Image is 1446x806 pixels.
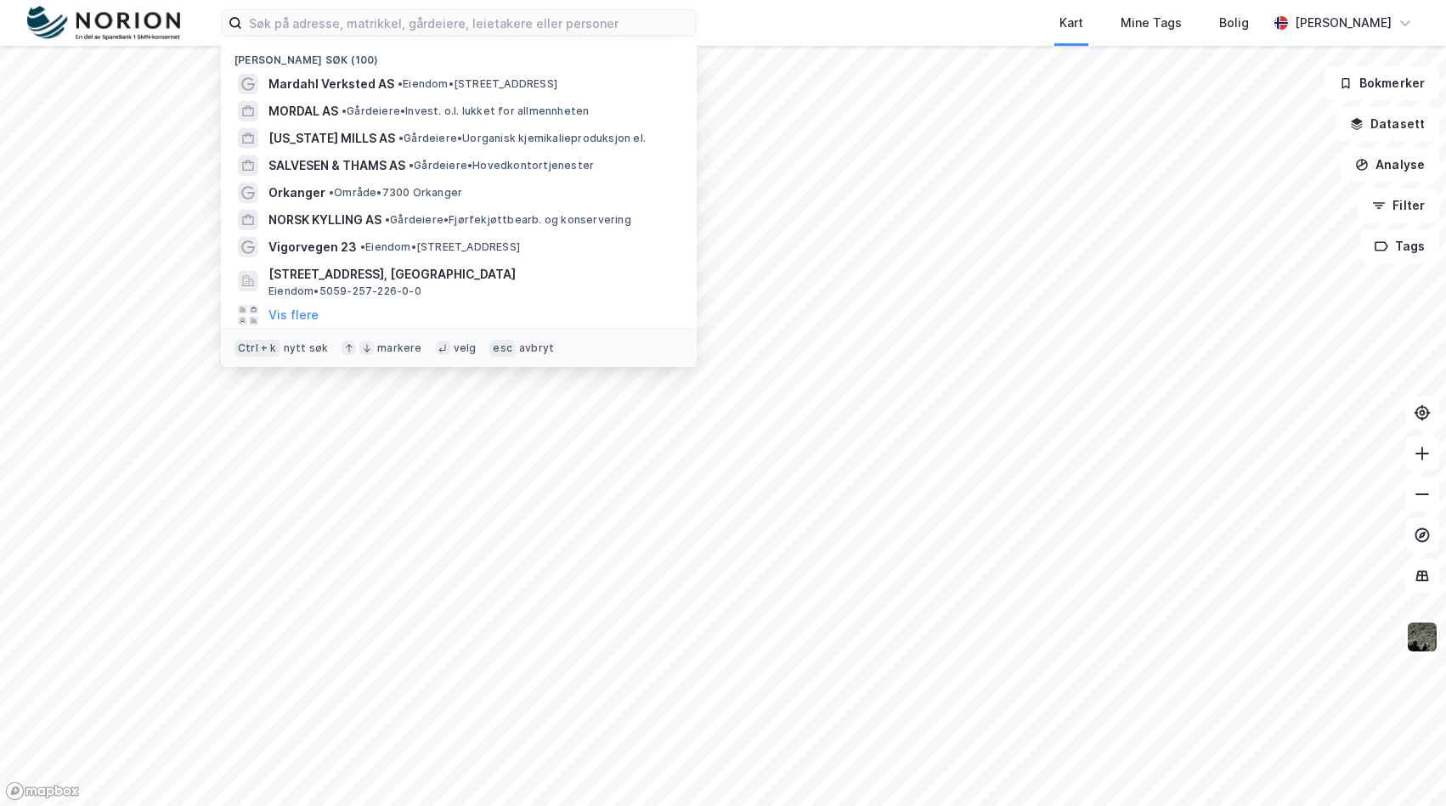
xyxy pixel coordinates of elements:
span: Mardahl Verksted AS [268,74,394,94]
span: MORDAL AS [268,101,338,121]
img: norion-logo.80e7a08dc31c2e691866.png [27,6,180,41]
div: avbryt [519,341,554,355]
span: [STREET_ADDRESS], [GEOGRAPHIC_DATA] [268,264,676,285]
span: Eiendom • [STREET_ADDRESS] [360,240,520,254]
div: esc [489,340,516,357]
span: • [409,159,414,172]
span: NORSK KYLLING AS [268,210,381,230]
input: Søk på adresse, matrikkel, gårdeiere, leietakere eller personer [242,10,696,36]
span: [US_STATE] MILLS AS [268,128,395,149]
span: Område • 7300 Orkanger [329,186,462,200]
span: Gårdeiere • Uorganisk kjemikalieproduksjon el. [398,132,646,145]
span: Eiendom • [STREET_ADDRESS] [398,77,557,91]
span: Eiendom • 5059-257-226-0-0 [268,285,421,298]
span: • [398,132,404,144]
div: markere [377,341,421,355]
span: Orkanger [268,183,325,203]
button: Vis flere [268,305,319,325]
div: [PERSON_NAME] [1295,13,1392,33]
span: Gårdeiere • Fjørfekjøttbearb. og konservering [385,213,631,227]
span: • [385,213,390,226]
div: Kart [1059,13,1083,33]
span: Vigorvegen 23 [268,237,357,257]
div: nytt søk [284,341,329,355]
span: SALVESEN & THAMS AS [268,155,405,176]
span: Gårdeiere • Hovedkontortjenester [409,159,594,172]
div: Ctrl + k [234,340,280,357]
span: Gårdeiere • Invest. o.l. lukket for allmennheten [342,104,589,118]
div: [PERSON_NAME] søk (100) [221,40,697,70]
div: Bolig [1219,13,1249,33]
span: • [360,240,365,253]
span: • [342,104,347,117]
div: velg [454,341,477,355]
span: • [398,77,403,90]
span: • [329,186,334,199]
div: Mine Tags [1121,13,1182,33]
iframe: Chat Widget [1361,724,1446,806]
